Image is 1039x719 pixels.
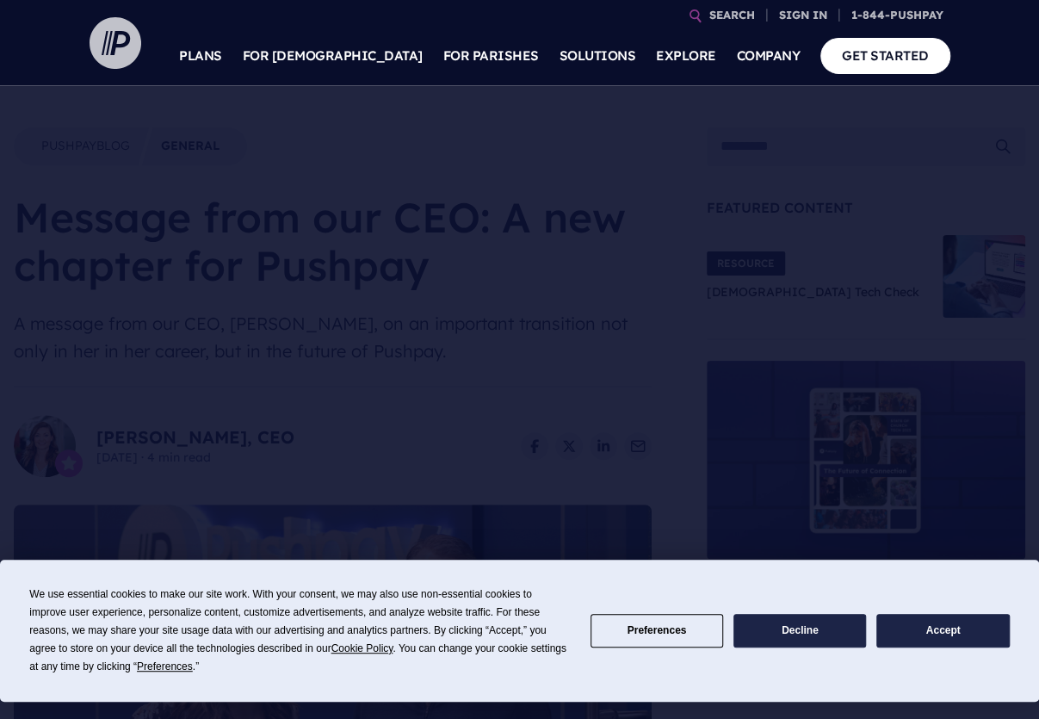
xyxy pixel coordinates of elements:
a: COMPANY [737,26,801,86]
a: FOR [DEMOGRAPHIC_DATA] [243,26,423,86]
a: FOR PARISHES [443,26,539,86]
div: We use essential cookies to make our site work. With your consent, we may also use non-essential ... [29,586,569,676]
button: Accept [876,614,1009,648]
button: Preferences [591,614,723,648]
a: GET STARTED [820,38,950,73]
a: EXPLORE [656,26,716,86]
a: SOLUTIONS [560,26,636,86]
span: Preferences [137,660,193,673]
span: Cookie Policy [331,642,393,654]
a: PLANS [179,26,222,86]
button: Decline [733,614,866,648]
